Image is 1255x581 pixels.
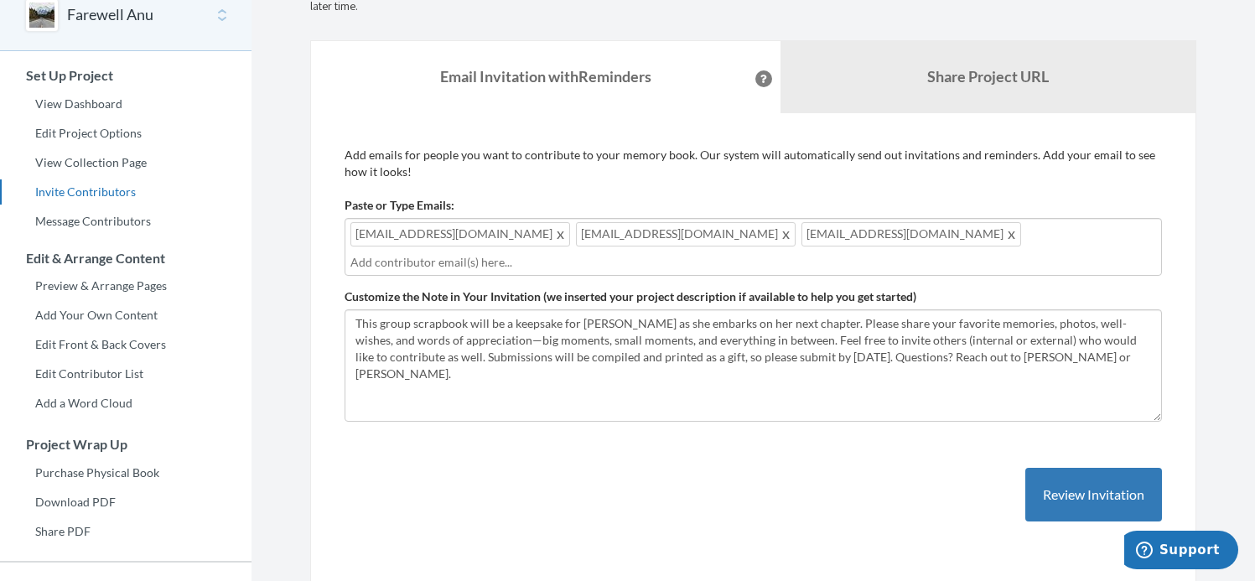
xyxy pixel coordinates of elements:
[1,68,252,83] h3: Set Up Project
[1124,531,1238,573] iframe: Opens a widget where you can chat to one of our agents
[1,251,252,266] h3: Edit & Arrange Content
[345,147,1162,180] p: Add emails for people you want to contribute to your memory book. Our system will automatically s...
[350,253,1156,272] input: Add contributor email(s) here...
[1,437,252,452] h3: Project Wrap Up
[1025,468,1162,522] button: Review Invitation
[440,67,651,86] strong: Email Invitation with Reminders
[576,222,796,246] span: [EMAIL_ADDRESS][DOMAIN_NAME]
[345,309,1162,422] textarea: This group scrapbook will be a keepsake for [PERSON_NAME] as she embarks on her next chapter. Ple...
[927,67,1049,86] b: Share Project URL
[350,222,570,246] span: [EMAIL_ADDRESS][DOMAIN_NAME]
[345,197,454,214] label: Paste or Type Emails:
[801,222,1021,246] span: [EMAIL_ADDRESS][DOMAIN_NAME]
[67,4,153,26] button: Farewell Anu
[345,288,916,305] label: Customize the Note in Your Invitation (we inserted your project description if available to help ...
